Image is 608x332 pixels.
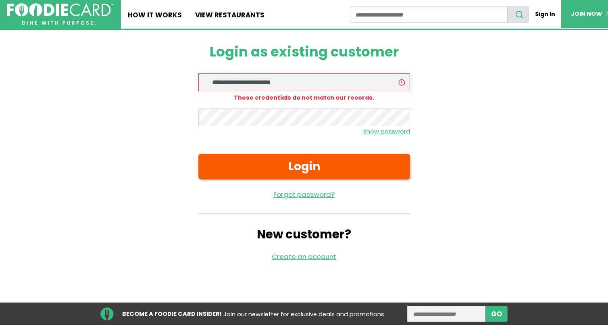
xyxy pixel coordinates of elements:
a: Create an account [272,252,336,261]
input: restaurant search [350,6,508,23]
input: enter email address [407,306,486,322]
strong: BECOME A FOODIE CARD INSIDER! [122,310,222,318]
h1: Login as existing customer [198,44,410,60]
strong: These credentials do not match our records. [234,94,374,102]
h2: New customer? [198,227,410,241]
small: show password [363,127,410,136]
button: search [507,6,529,23]
a: Forgot password? [198,190,410,200]
span: Join our newsletter for exclusive deals and promotions. [223,310,385,318]
img: FoodieCard; Eat, Drink, Save, Donate [7,3,114,25]
button: subscribe [485,306,508,322]
a: Sign In [529,6,561,22]
button: Login [198,154,410,180]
